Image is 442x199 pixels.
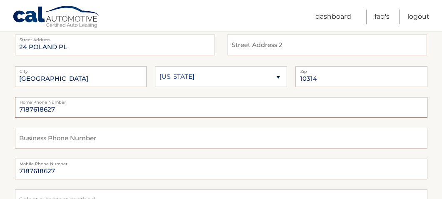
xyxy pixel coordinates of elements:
[15,66,147,87] input: City
[375,10,390,24] a: FAQ's
[15,97,427,118] input: Home Phone Number
[15,97,427,104] label: Home Phone Number
[295,66,427,73] label: Zip
[15,35,215,41] label: Street Address
[15,35,215,55] input: Street Address 2
[407,10,430,24] a: Logout
[15,159,427,165] label: Mobile Phone Number
[15,128,427,149] input: Business Phone Number
[295,66,427,87] input: Zip
[227,35,427,55] input: Street Address 2
[12,5,100,30] a: Cal Automotive
[15,66,147,73] label: City
[15,159,427,179] input: Mobile Phone Number
[315,10,351,24] a: Dashboard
